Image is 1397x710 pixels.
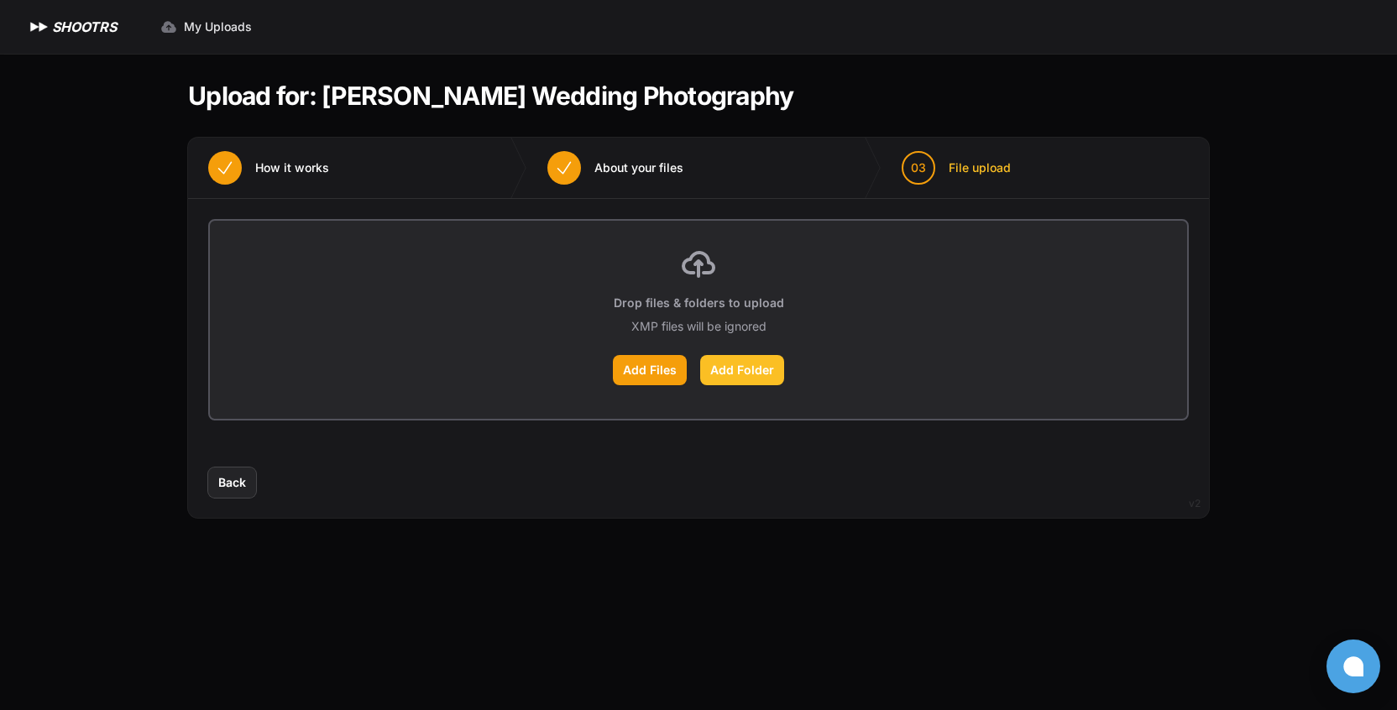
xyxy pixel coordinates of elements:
button: Open chat window [1326,640,1380,693]
span: Back [218,474,246,491]
button: About your files [527,138,704,198]
label: Add Files [613,355,687,385]
button: How it works [188,138,349,198]
span: File upload [949,159,1011,176]
p: Drop files & folders to upload [614,295,784,311]
button: Back [208,467,256,498]
span: 03 [911,159,926,176]
a: My Uploads [150,12,262,42]
p: XMP files will be ignored [631,318,767,335]
label: Add Folder [700,355,784,385]
button: 03 File upload [882,138,1031,198]
div: v2 [1189,493,1201,514]
span: About your files [594,159,683,176]
a: SHOOTRS SHOOTRS [27,17,117,37]
span: My Uploads [184,18,252,35]
img: SHOOTRS [27,17,52,37]
span: How it works [255,159,329,176]
h1: Upload for: [PERSON_NAME] Wedding Photography [188,81,793,111]
h1: SHOOTRS [52,17,117,37]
